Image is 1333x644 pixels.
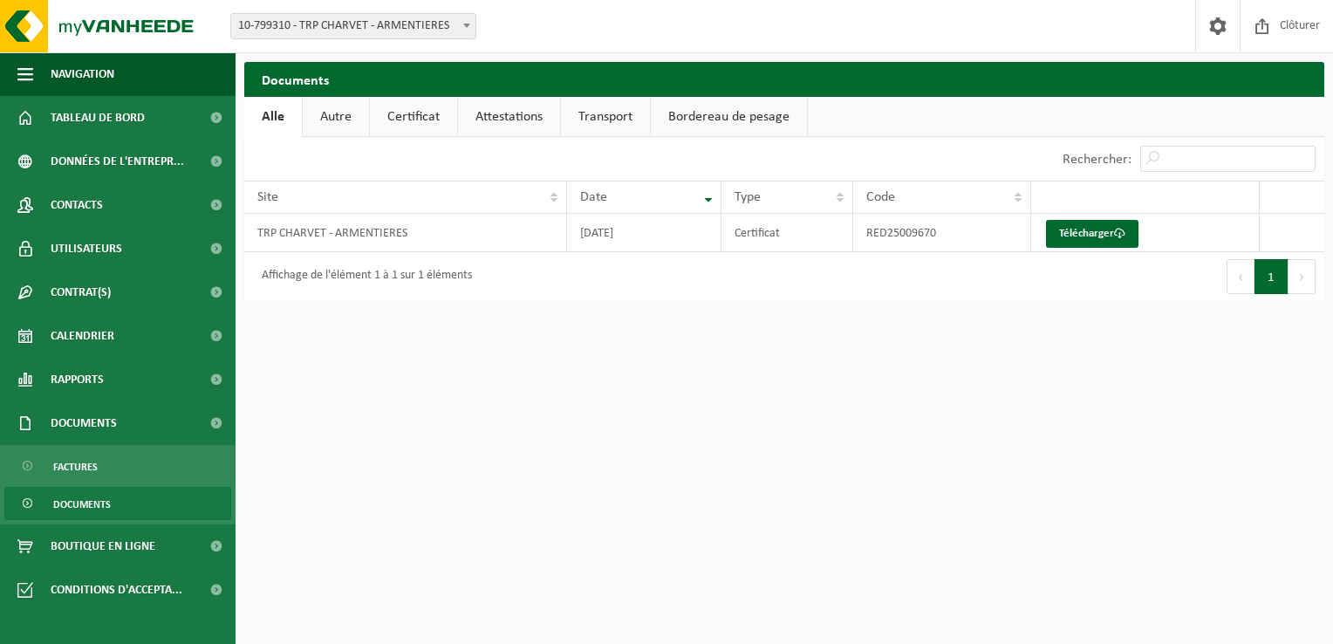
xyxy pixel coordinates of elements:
span: Tableau de bord [51,96,145,140]
button: 1 [1254,259,1289,294]
span: Conditions d'accepta... [51,568,182,612]
span: Contacts [51,183,103,227]
span: Rapports [51,358,104,401]
span: Données de l'entrepr... [51,140,184,183]
span: Utilisateurs [51,227,122,271]
span: Documents [53,488,111,521]
span: Type [735,190,761,204]
button: Previous [1227,259,1254,294]
a: Certificat [370,97,457,137]
span: 10-799310 - TRP CHARVET - ARMENTIERES [230,13,476,39]
a: Autre [303,97,369,137]
label: Rechercher: [1063,153,1131,167]
a: Transport [561,97,650,137]
span: Boutique en ligne [51,524,155,568]
a: Documents [4,487,231,520]
span: 10-799310 - TRP CHARVET - ARMENTIERES [231,14,475,38]
td: TRP CHARVET - ARMENTIERES [244,214,567,252]
div: Affichage de l'élément 1 à 1 sur 1 éléments [253,261,472,292]
span: Documents [51,401,117,445]
span: Date [580,190,607,204]
a: Télécharger [1046,220,1138,248]
button: Next [1289,259,1316,294]
h2: Documents [244,62,1324,96]
td: [DATE] [567,214,721,252]
td: RED25009670 [853,214,1030,252]
a: Alle [244,97,302,137]
span: Site [257,190,278,204]
td: Certificat [721,214,854,252]
a: Attestations [458,97,560,137]
span: Code [866,190,895,204]
a: Bordereau de pesage [651,97,807,137]
span: Calendrier [51,314,114,358]
span: Contrat(s) [51,271,111,314]
a: Factures [4,449,231,483]
span: Factures [53,450,98,483]
span: Navigation [51,52,114,96]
